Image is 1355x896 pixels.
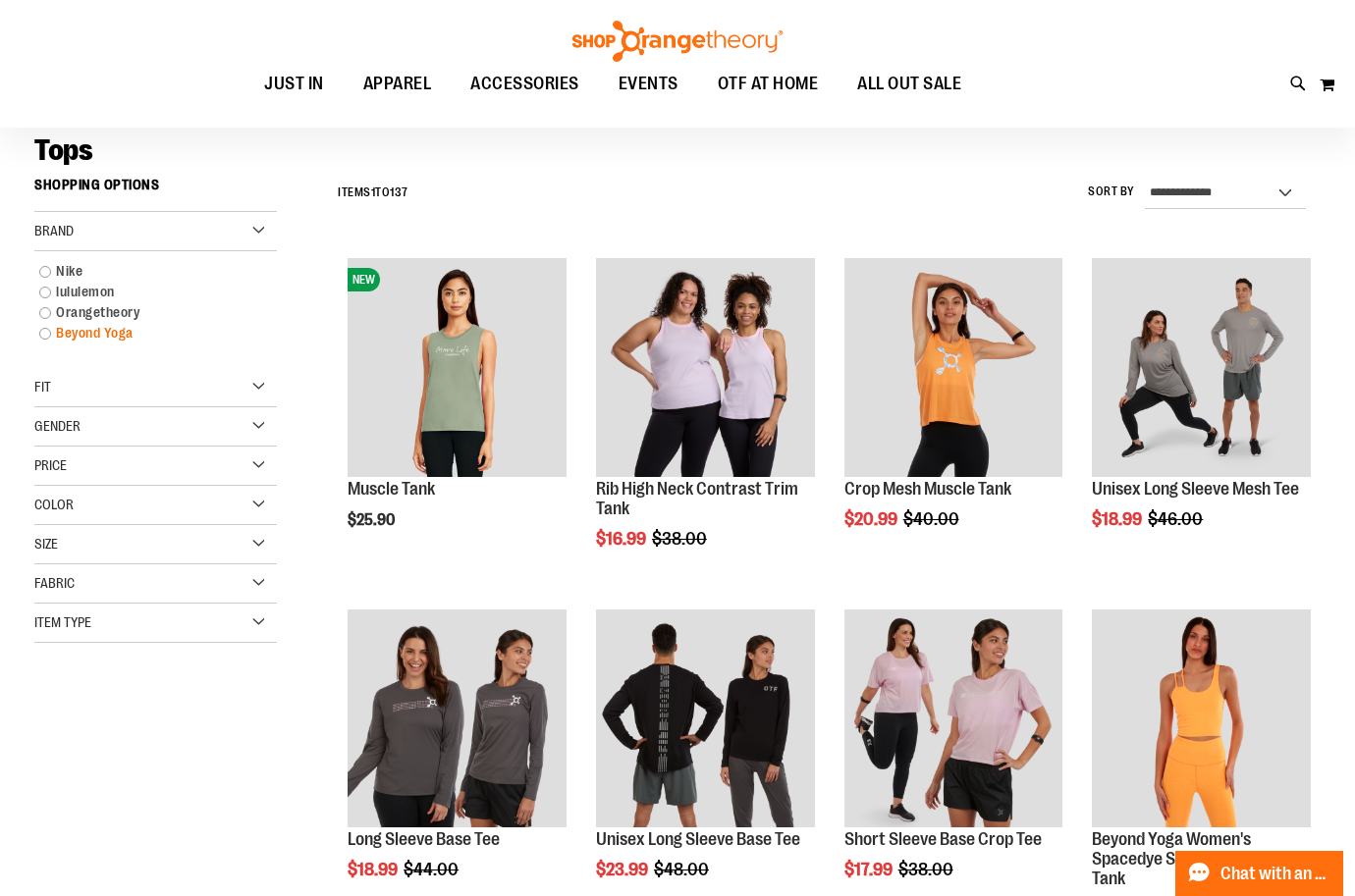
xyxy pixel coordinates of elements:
[348,609,567,828] img: Product image for Long Sleeve Base Tee
[264,62,324,106] span: JUST IN
[404,860,461,879] span: $44.00
[596,479,798,518] a: Rib High Neck Contrast Trim Tank
[1220,865,1331,883] span: Chat with an Expert
[844,479,1011,499] a: Crop Mesh Muscle Tank
[34,168,277,212] strong: Shopping Options
[363,62,432,106] span: APPAREL
[29,302,262,323] a: Orangetheory
[34,223,74,238] span: Brand
[1092,509,1145,529] span: $18.99
[898,860,956,879] span: $38.00
[34,457,67,473] span: Price
[29,323,262,343] a: Beyond Yoga
[903,509,962,529] span: $40.00
[596,258,815,477] img: Rib Tank w/ Contrast Binding primary image
[34,418,81,434] span: Gender
[857,62,961,106] span: ALL OUT SALE
[844,860,895,879] span: $17.99
[596,609,815,828] img: Product image for Unisex Long Sleeve Base Tee
[348,609,567,831] a: Product image for Long Sleeve Base Tee
[844,258,1063,477] img: Crop Mesh Muscle Tank primary image
[1175,851,1344,896] button: Chat with an Expert
[835,248,1073,578] div: product
[348,860,401,879] span: $18.99
[390,185,408,199] span: 137
[470,62,579,106] span: ACCESSORIES
[844,609,1063,828] img: Product image for Short Sleeve Base Crop Tee
[1092,609,1311,828] img: Product image for Beyond Yoga Womens Spacedye Shapeshift Cropped Tank
[34,133,92,167] span: Tops
[844,258,1063,480] a: Crop Mesh Muscle Tank primary image
[1082,248,1321,578] div: product
[1148,509,1206,529] span: $46.00
[34,497,74,512] span: Color
[596,529,649,549] span: $16.99
[1092,258,1311,480] a: Unisex Long Sleeve Mesh Tee primary image
[652,529,710,549] span: $38.00
[34,379,51,395] span: Fit
[1088,184,1135,200] label: Sort By
[34,536,58,552] span: Size
[596,860,651,879] span: $23.99
[34,575,75,591] span: Fabric
[338,248,576,578] div: product
[348,258,567,480] a: Muscle TankNEW
[844,609,1063,831] a: Product image for Short Sleeve Base Crop Tee
[1092,258,1311,477] img: Unisex Long Sleeve Mesh Tee primary image
[569,21,786,62] img: Shop Orangetheory
[844,829,1042,849] a: Short Sleeve Base Crop Tee
[34,614,91,630] span: Item Type
[596,609,815,831] a: Product image for Unisex Long Sleeve Base Tee
[29,282,262,302] a: lululemon
[371,185,376,199] span: 1
[338,178,408,208] h2: Items to
[596,258,815,480] a: Rib Tank w/ Contrast Binding primary image
[348,511,398,529] span: $25.90
[586,248,825,598] div: product
[654,860,712,879] span: $48.00
[29,261,262,282] a: Nike
[1092,829,1309,888] a: Beyond Yoga Women's Spacedye Shapeshift Cropped Tank
[619,62,678,106] span: EVENTS
[1092,609,1311,831] a: Product image for Beyond Yoga Womens Spacedye Shapeshift Cropped Tank
[348,479,435,499] a: Muscle Tank
[596,829,800,849] a: Unisex Long Sleeve Base Tee
[348,829,500,849] a: Long Sleeve Base Tee
[348,258,567,477] img: Muscle Tank
[348,268,380,291] span: NEW
[718,62,819,106] span: OTF AT HOME
[1092,479,1299,499] a: Unisex Long Sleeve Mesh Tee
[844,509,900,529] span: $20.99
